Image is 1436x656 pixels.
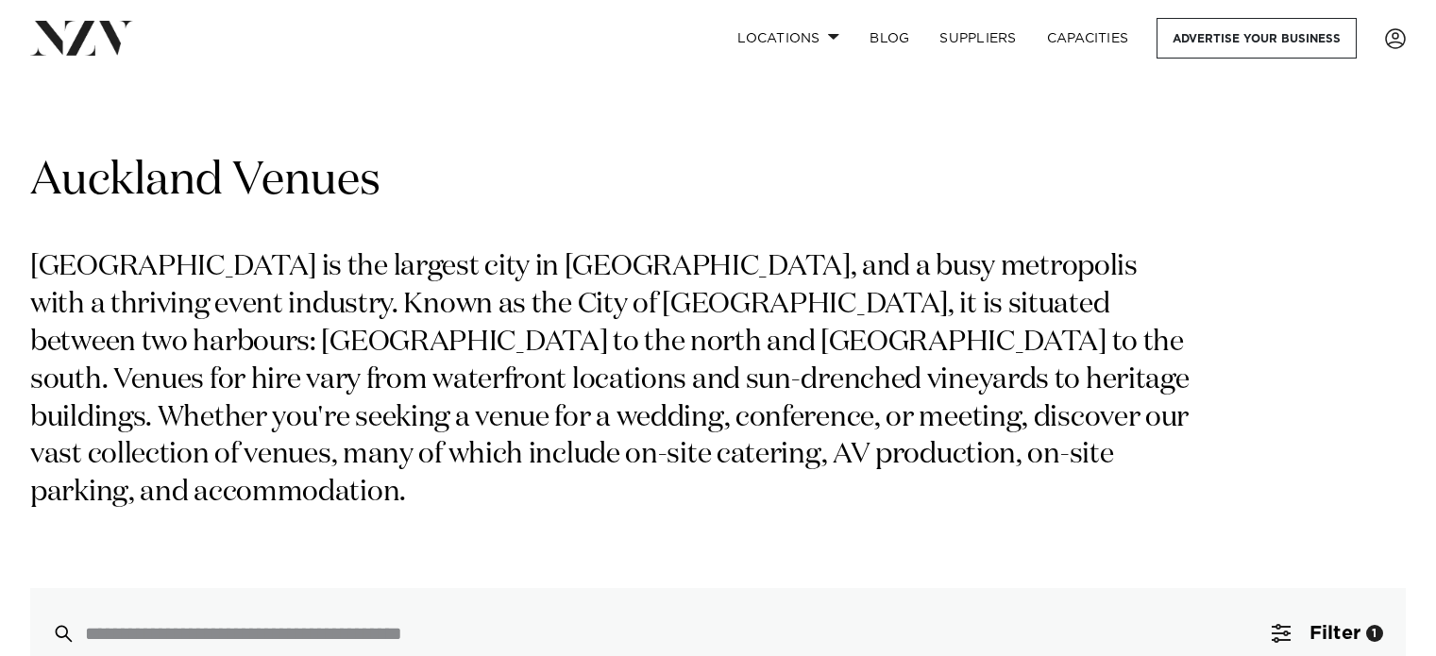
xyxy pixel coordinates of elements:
[30,249,1197,513] p: [GEOGRAPHIC_DATA] is the largest city in [GEOGRAPHIC_DATA], and a busy metropolis with a thriving...
[1032,18,1144,59] a: Capacities
[722,18,854,59] a: Locations
[30,152,1406,211] h1: Auckland Venues
[1309,624,1360,643] span: Filter
[924,18,1031,59] a: SUPPLIERS
[1366,625,1383,642] div: 1
[854,18,924,59] a: BLOG
[1157,18,1357,59] a: Advertise your business
[30,21,133,55] img: nzv-logo.png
